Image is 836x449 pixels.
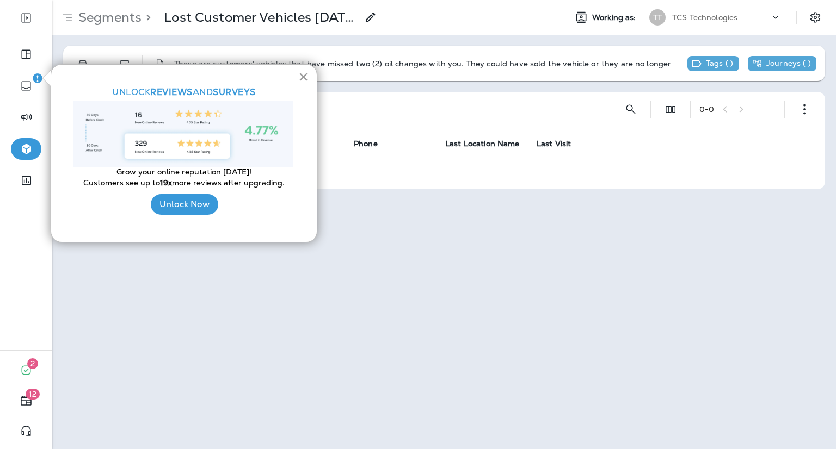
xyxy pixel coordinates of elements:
button: Edit Fields [660,98,681,120]
div: Lost Customer Vehicles Today [164,9,358,26]
button: Close [298,68,309,85]
p: TCS Technologies [672,13,737,22]
span: 2 [27,358,38,369]
p: These are customers' vehicles that have missed two (2) oil changes with you. They could have sold... [174,59,679,77]
div: This segment has no tags [687,56,739,71]
td: No results [101,160,619,189]
span: Last Location Name [445,139,520,148]
p: Grow your online reputation [DATE]! [73,167,295,178]
span: more reviews after upgrading. [172,178,285,188]
button: Possession [72,53,94,74]
p: Tags ( ) [706,59,733,68]
button: Unlock Now [151,194,218,215]
button: Dynamic [114,53,136,74]
button: Expand Sidebar [11,7,41,29]
button: Description [149,53,171,74]
span: Phone [354,139,378,148]
span: 12 [26,389,40,400]
div: TT [649,9,666,26]
div: This segment is not used in any journeys [748,56,816,71]
span: Customers see up to [83,178,160,188]
span: Working as: [592,13,638,22]
strong: 19x [160,178,172,188]
p: Segments [74,9,142,26]
p: > [142,9,151,26]
button: Search Segments [620,98,642,120]
span: UNLOCK [112,86,150,98]
strong: SURVEYS [213,86,256,98]
strong: Reviews [150,86,193,98]
span: Last Visit [537,139,571,148]
p: Lost Customer Vehicles [DATE] [164,9,358,26]
div: 0 - 0 [699,105,714,114]
span: and [193,86,213,98]
button: Settings [806,8,825,27]
p: Journeys ( ) [766,59,811,68]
